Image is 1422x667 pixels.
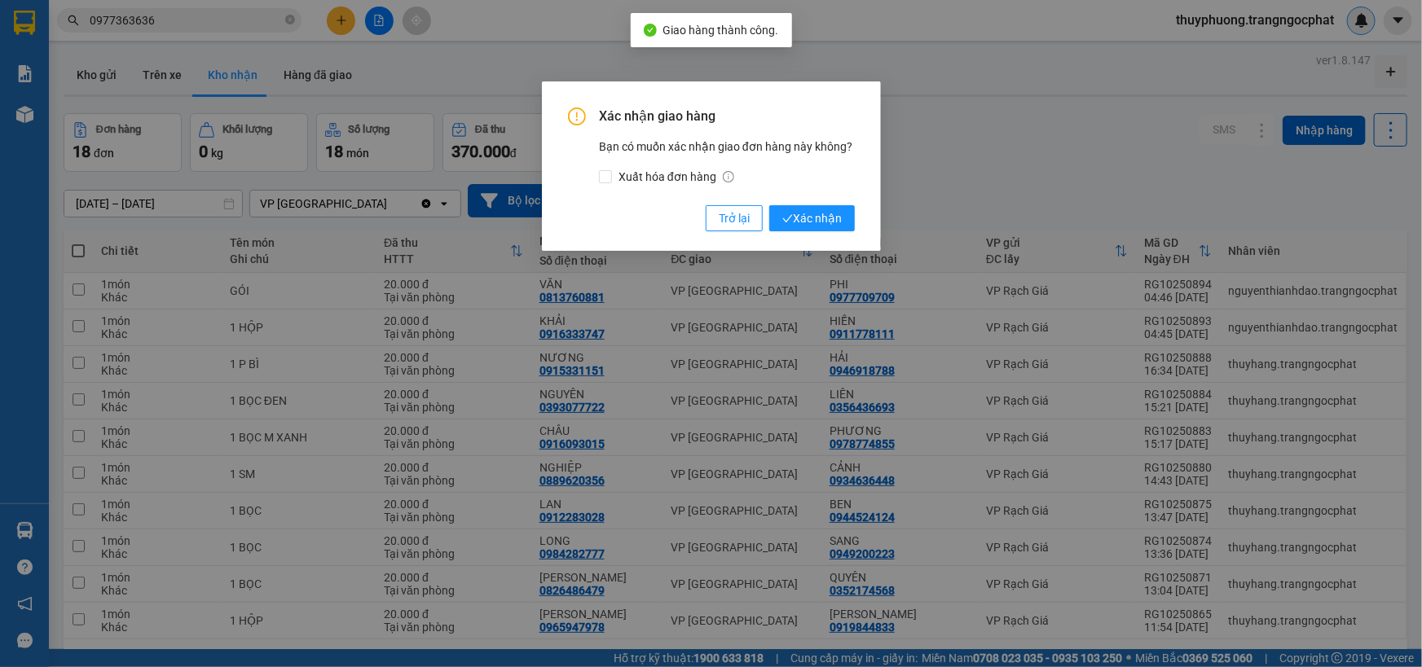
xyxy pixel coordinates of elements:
span: Trở lại [719,209,750,227]
button: Trở lại [706,205,763,231]
span: info-circle [722,171,733,182]
span: exclamation-circle [568,108,586,125]
span: check-circle [644,24,657,37]
span: check [782,213,793,224]
button: checkXác nhận [769,205,855,231]
div: Bạn có muốn xác nhận giao đơn hàng này không? [599,138,855,186]
span: Xác nhận giao hàng [599,108,855,125]
span: Xuất hóa đơn hàng [612,168,741,186]
span: Giao hàng thành công. [663,24,779,37]
span: Xác nhận [782,209,842,227]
